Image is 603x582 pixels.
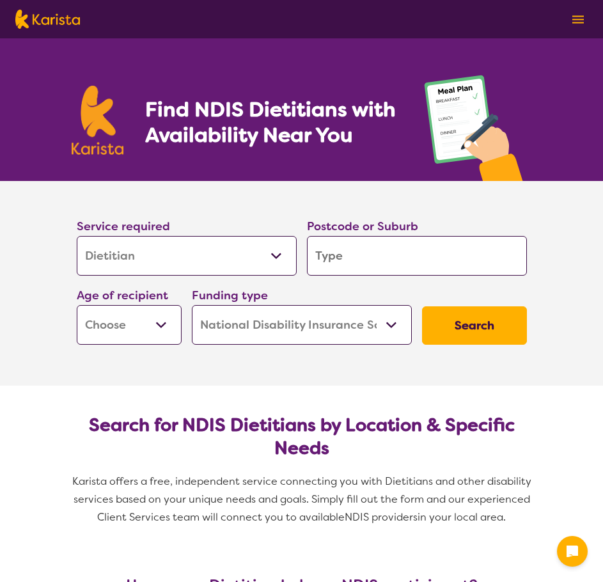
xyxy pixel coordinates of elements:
[420,69,532,181] img: dietitian
[418,510,506,524] span: in your local area.
[77,288,168,303] label: Age of recipient
[192,288,268,303] label: Funding type
[345,510,369,524] span: NDIS
[572,15,584,24] img: menu
[77,219,170,234] label: Service required
[72,86,124,155] img: Karista logo
[307,236,527,276] input: Type
[422,306,527,345] button: Search
[15,10,80,29] img: Karista logo
[372,510,418,524] span: providers
[72,475,534,524] span: Karista offers a free, independent service connecting you with Dietitians and other disability se...
[87,414,517,460] h2: Search for NDIS Dietitians by Location & Specific Needs
[307,219,418,234] label: Postcode or Suburb
[145,97,398,148] h1: Find NDIS Dietitians with Availability Near You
